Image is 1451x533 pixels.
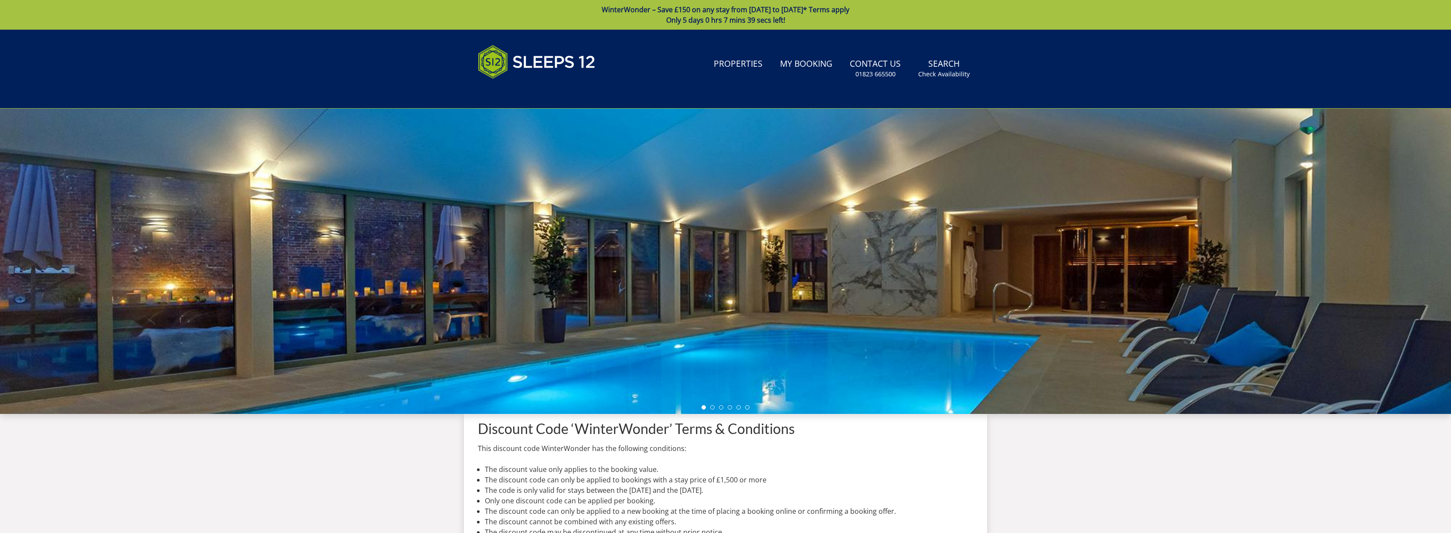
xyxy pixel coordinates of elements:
[478,421,973,436] h1: Discount Code ‘WinterWonder’ Terms & Conditions
[915,55,973,83] a: SearchCheck Availability
[485,485,973,495] li: The code is only valid for stays between the [DATE] and the [DATE].
[710,55,766,74] a: Properties
[485,506,973,516] li: The discount code can only be applied to a new booking at the time of placing a booking online or...
[666,15,785,25] span: Only 5 days 0 hrs 7 mins 39 secs left!
[918,70,970,79] small: Check Availability
[777,55,836,74] a: My Booking
[485,475,973,485] li: The discount code can only be applied to bookings with a stay price of £1,500 or more
[485,495,973,506] li: Only one discount code can be applied per booking.
[846,55,904,83] a: Contact Us01823 665500
[473,89,565,96] iframe: Customer reviews powered by Trustpilot
[485,464,973,475] li: The discount value only applies to the booking value.
[485,516,973,527] li: The discount cannot be combined with any existing offers.
[478,443,973,454] p: This discount code WinterWonder has the following conditions:
[855,70,896,79] small: 01823 665500
[478,40,596,84] img: Sleeps 12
